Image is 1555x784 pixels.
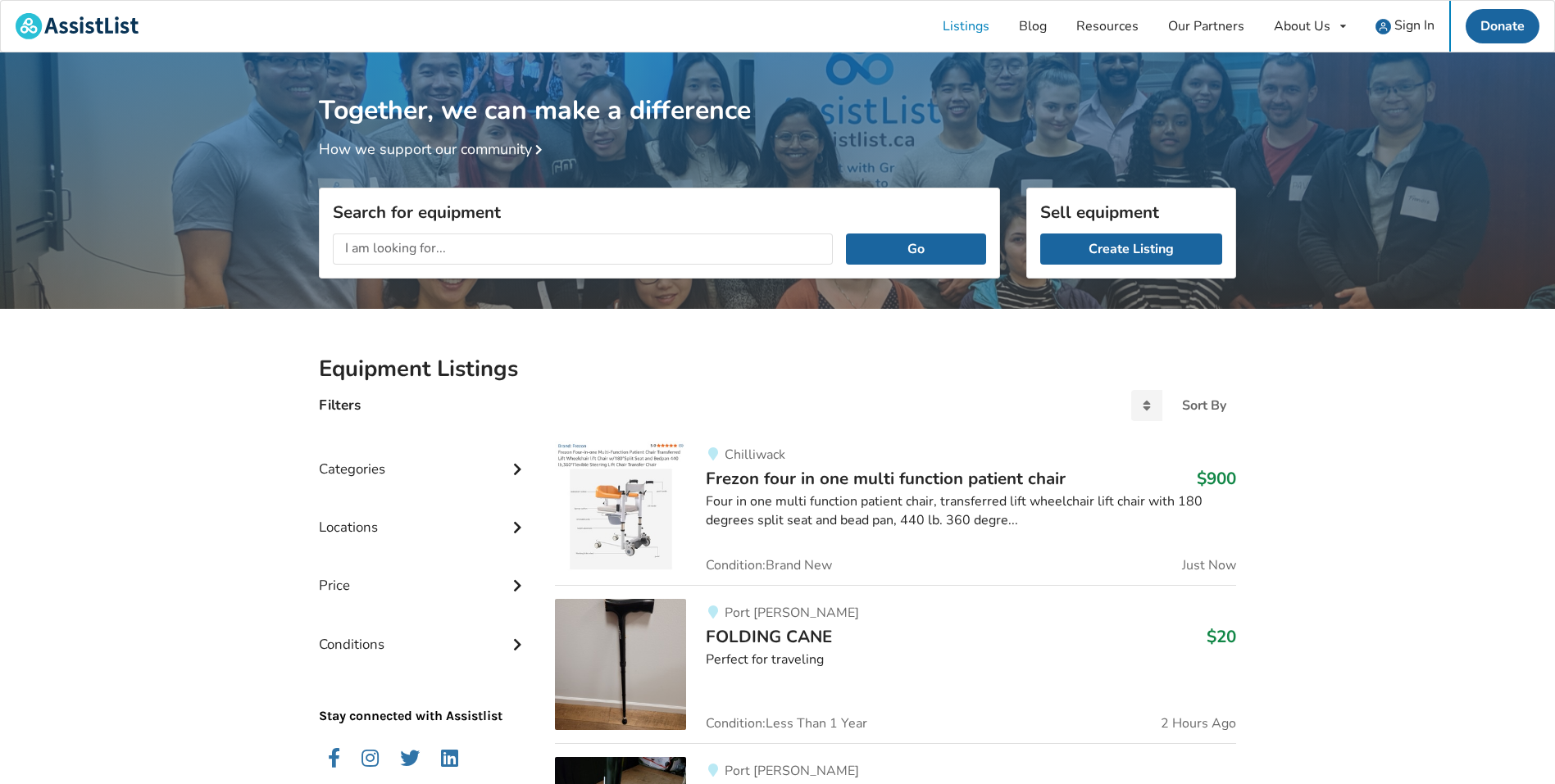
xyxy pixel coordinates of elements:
span: Condition: Less Than 1 Year [706,717,867,730]
h4: Filters [319,396,361,415]
div: Perfect for traveling [706,650,1236,669]
div: Categories [319,428,529,486]
a: Donate [1466,9,1539,43]
span: Port [PERSON_NAME] [725,604,859,622]
a: How we support our community [319,139,548,159]
div: Conditions [319,603,529,661]
a: Blog [1004,1,1062,52]
span: 2 Hours Ago [1161,717,1236,730]
h3: $20 [1207,626,1236,647]
p: Stay connected with Assistlist [319,661,529,726]
h2: Equipment Listings [319,355,1236,383]
span: Port [PERSON_NAME] [725,762,859,780]
img: user icon [1375,19,1391,34]
div: About Us [1274,20,1330,33]
span: Just Now [1182,559,1236,572]
div: Price [319,544,529,602]
h1: Together, we can make a difference [319,52,1236,127]
input: I am looking for... [333,233,833,265]
div: Four in one multi function patient chair, transferred lift wheelchair lift chair with 180 degrees... [706,492,1236,530]
span: Frezon four in one multi function patient chair [706,467,1066,490]
a: user icon Sign In [1361,1,1449,52]
a: mobility-folding canePort [PERSON_NAME]FOLDING CANE$20Perfect for travelingCondition:Less Than 1 ... [555,585,1236,743]
img: mobility-folding cane [555,599,686,730]
div: Sort By [1182,399,1226,412]
h3: Search for equipment [333,202,986,223]
a: Listings [928,1,1004,52]
a: Create Listing [1040,233,1222,265]
h3: Sell equipment [1040,202,1222,223]
h3: $900 [1197,468,1236,489]
span: Chilliwack [725,446,785,464]
button: Go [846,233,986,265]
span: Sign In [1394,16,1435,34]
a: Resources [1062,1,1153,52]
div: Locations [319,486,529,544]
img: assistlist-logo [16,13,139,39]
span: Condition: Brand New [706,559,832,572]
span: FOLDING CANE [706,625,832,648]
img: mobility-frezon four in one multi function patient chair [555,441,686,572]
a: Our Partners [1153,1,1259,52]
a: mobility-frezon four in one multi function patient chairChilliwackFrezon four in one multi functi... [555,441,1236,585]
